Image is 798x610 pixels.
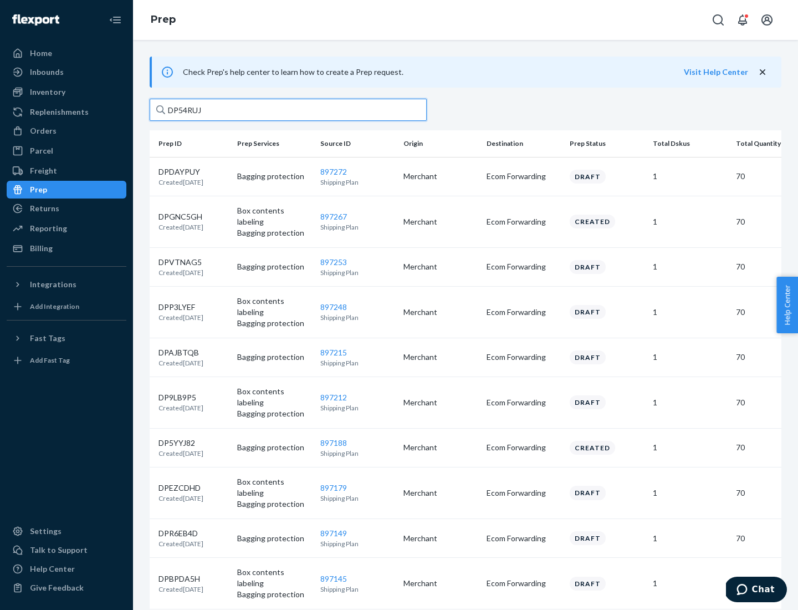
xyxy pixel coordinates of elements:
[158,494,203,503] p: Created [DATE]
[320,313,395,322] p: Shipping Plan
[320,483,347,492] a: 897179
[151,13,176,26] a: Prep
[7,298,126,316] a: Add Integration
[30,243,53,254] div: Billing
[30,526,62,537] div: Settings
[403,261,478,272] p: Merchant
[320,212,347,221] a: 897267
[320,403,395,413] p: Shipping Plan
[158,347,203,358] p: DPAJBTQB
[320,358,395,368] p: Shipping Plan
[320,177,395,187] p: Shipping Plan
[570,531,606,545] div: Draft
[756,9,778,31] button: Open account menu
[237,296,311,318] p: Box contents labeling
[30,545,88,556] div: Talk to Support
[237,408,311,419] p: Bagging protection
[237,442,311,453] p: Bagging protection
[30,223,67,234] div: Reporting
[7,44,126,62] a: Home
[233,130,316,157] th: Prep Services
[320,222,395,232] p: Shipping Plan
[237,261,311,272] p: Bagging protection
[487,487,561,499] p: Ecom Forwarding
[30,67,64,78] div: Inbounds
[653,578,727,589] p: 1
[12,14,59,26] img: Flexport logo
[653,487,727,499] p: 1
[487,533,561,544] p: Ecom Forwarding
[320,528,347,538] a: 897149
[158,177,203,187] p: Created [DATE]
[731,9,754,31] button: Open notifications
[158,539,203,548] p: Created [DATE]
[158,358,203,368] p: Created [DATE]
[7,579,126,597] button: Give Feedback
[7,541,126,559] button: Talk to Support
[237,227,311,238] p: Bagging protection
[237,205,311,227] p: Box contents labeling
[7,560,126,578] a: Help Center
[158,222,203,232] p: Created [DATE]
[320,167,347,176] a: 897272
[30,48,52,59] div: Home
[320,257,347,267] a: 897253
[104,9,126,31] button: Close Navigation
[320,539,395,548] p: Shipping Plan
[320,584,395,594] p: Shipping Plan
[7,276,126,293] button: Integrations
[158,268,203,277] p: Created [DATE]
[30,563,75,575] div: Help Center
[30,125,57,136] div: Orders
[158,573,203,584] p: DPBPDA5H
[7,142,126,160] a: Parcel
[316,130,399,157] th: Source ID
[150,130,233,157] th: Prep ID
[487,261,561,272] p: Ecom Forwarding
[565,130,648,157] th: Prep Status
[158,528,203,539] p: DPR6EB4D
[487,307,561,318] p: Ecom Forwarding
[237,352,311,363] p: Bagging protection
[403,216,478,227] p: Merchant
[237,171,311,182] p: Bagging protection
[648,130,731,157] th: Total Dskus
[7,329,126,347] button: Fast Tags
[570,260,606,274] div: Draft
[150,99,427,121] input: Search prep jobs
[403,171,478,182] p: Merchant
[776,277,798,333] button: Help Center
[30,355,70,365] div: Add Fast Tag
[158,482,203,494] p: DPEZCDHD
[237,318,311,329] p: Bagging protection
[158,257,203,268] p: DPVTNAG5
[30,302,79,311] div: Add Integration
[482,130,565,157] th: Destination
[487,397,561,408] p: Ecom Forwarding
[7,352,126,369] a: Add Fast Tag
[7,83,126,101] a: Inventory
[30,203,59,214] div: Returns
[7,200,126,217] a: Returns
[30,184,47,195] div: Prep
[320,438,347,448] a: 897188
[570,215,615,228] div: Created
[30,87,65,98] div: Inventory
[487,216,561,227] p: Ecom Forwarding
[30,165,57,176] div: Freight
[653,352,727,363] p: 1
[320,494,395,503] p: Shipping Plan
[320,574,347,583] a: 897145
[158,211,203,222] p: DPGNC5GH
[142,4,185,36] ol: breadcrumbs
[7,220,126,237] a: Reporting
[570,305,606,319] div: Draft
[30,145,53,156] div: Parcel
[30,279,76,290] div: Integrations
[158,302,203,313] p: DPP3LYEF
[158,584,203,594] p: Created [DATE]
[403,533,478,544] p: Merchant
[158,438,203,449] p: DP5YYJ82
[707,9,729,31] button: Open Search Box
[7,240,126,257] a: Billing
